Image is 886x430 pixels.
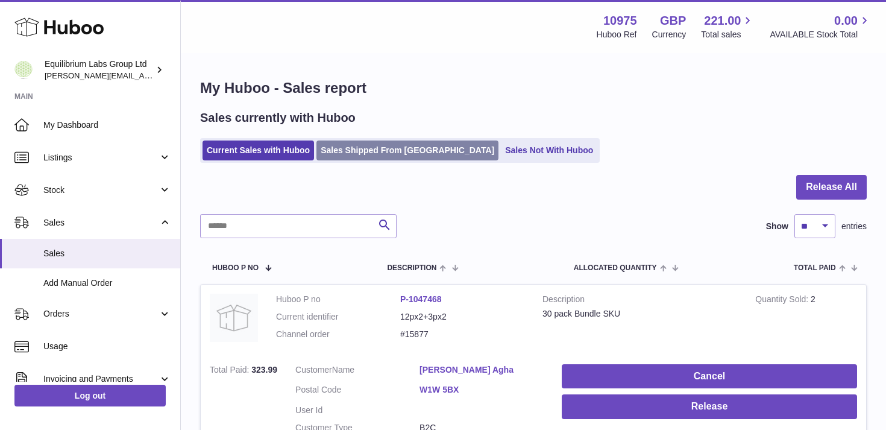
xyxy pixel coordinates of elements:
span: [PERSON_NAME][EMAIL_ADDRESS][DOMAIN_NAME] [45,71,242,80]
dt: Channel order [276,329,400,340]
a: Log out [14,385,166,406]
strong: GBP [660,13,686,29]
button: Release [562,394,857,419]
a: 0.00 AVAILABLE Stock Total [770,13,872,40]
img: h.woodrow@theliverclinic.com [14,61,33,79]
span: Add Manual Order [43,277,171,289]
a: 221.00 Total sales [701,13,755,40]
span: Usage [43,341,171,352]
span: Listings [43,152,159,163]
h1: My Huboo - Sales report [200,78,867,98]
dt: Current identifier [276,311,400,323]
span: Huboo P no [212,264,259,272]
span: Total sales [701,29,755,40]
span: 323.99 [251,365,277,375]
dt: Name [295,364,419,379]
span: Stock [43,185,159,196]
label: Show [766,221,788,232]
span: 0.00 [834,13,858,29]
button: Release All [796,175,867,200]
span: Total paid [794,264,836,272]
span: Customer [295,365,332,375]
a: W1W 5BX [419,384,544,396]
div: Equilibrium Labs Group Ltd [45,58,153,81]
span: 221.00 [704,13,741,29]
div: Huboo Ref [597,29,637,40]
td: 2 [746,285,866,355]
h2: Sales currently with Huboo [200,110,356,126]
dt: User Id [295,405,419,416]
button: Cancel [562,364,857,389]
span: Invoicing and Payments [43,373,159,385]
a: Current Sales with Huboo [203,141,314,160]
a: Sales Shipped From [GEOGRAPHIC_DATA] [316,141,498,160]
a: Sales Not With Huboo [501,141,597,160]
span: My Dashboard [43,119,171,131]
span: Sales [43,248,171,259]
img: no-photo.jpg [210,294,258,342]
a: P-1047468 [400,294,442,304]
span: Orders [43,308,159,320]
span: AVAILABLE Stock Total [770,29,872,40]
span: Description [387,264,436,272]
div: 30 pack Bundle SKU [542,308,737,320]
a: [PERSON_NAME] Agha [419,364,544,376]
span: entries [841,221,867,232]
strong: Quantity Sold [755,294,811,307]
dt: Huboo P no [276,294,400,305]
dd: 12px2+3px2 [400,311,524,323]
strong: Total Paid [210,365,251,378]
dd: #15877 [400,329,524,340]
strong: Description [542,294,737,308]
span: ALLOCATED Quantity [574,264,657,272]
dt: Postal Code [295,384,419,399]
span: Sales [43,217,159,229]
div: Currency [652,29,686,40]
strong: 10975 [603,13,637,29]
